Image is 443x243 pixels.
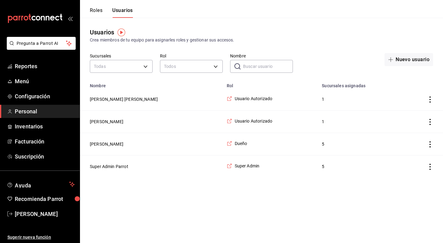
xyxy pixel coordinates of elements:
span: Super Admin [235,163,260,169]
button: [PERSON_NAME] [90,141,123,147]
table: employeesTable [80,80,443,178]
span: Personal [15,107,75,116]
span: Recomienda Parrot [15,195,75,203]
button: actions [427,141,433,147]
span: Usuario Autorizado [235,118,273,124]
th: Rol [223,80,318,88]
span: Dueño [235,140,247,147]
input: Buscar usuario [243,60,293,73]
span: Inventarios [15,122,75,131]
span: Facturación [15,137,75,146]
div: Todas [90,60,153,73]
div: Usuarios [90,28,114,37]
div: Todos [160,60,223,73]
button: Pregunta a Parrot AI [7,37,76,50]
a: Dueño [227,140,247,147]
label: Rol [160,54,223,58]
span: Usuario Autorizado [235,96,273,102]
button: Usuarios [112,7,133,18]
span: 1 [322,119,396,125]
span: Sugerir nueva función [7,234,75,241]
span: 1 [322,96,396,102]
a: Super Admin [227,163,260,169]
div: Crea miembros de tu equipo para asignarles roles y gestionar sus accesos. [90,37,433,43]
a: Usuario Autorizado [227,118,273,124]
span: Suscripción [15,152,75,161]
button: Super Admin Parrot [90,163,128,170]
button: open_drawer_menu [68,16,73,21]
span: Configuración [15,92,75,100]
th: Sucursales asignadas [318,80,404,88]
button: actions [427,119,433,125]
span: [PERSON_NAME] [15,210,75,218]
button: actions [427,164,433,170]
span: Menú [15,77,75,85]
th: Nombre [80,80,223,88]
a: Pregunta a Parrot AI [4,45,76,51]
span: 5 [322,141,396,147]
a: Usuario Autorizado [227,96,273,102]
span: Pregunta a Parrot AI [17,40,66,47]
button: Roles [90,7,102,18]
button: Nuevo usuario [385,53,433,66]
img: Tooltip marker [118,29,125,36]
button: actions [427,96,433,103]
span: Ayuda [15,181,67,188]
label: Sucursales [90,54,153,58]
div: navigation tabs [90,7,133,18]
label: Nombre [230,54,293,58]
span: 5 [322,163,396,170]
button: [PERSON_NAME] [PERSON_NAME] [90,96,158,102]
span: Reportes [15,62,75,70]
button: [PERSON_NAME] [90,119,123,125]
